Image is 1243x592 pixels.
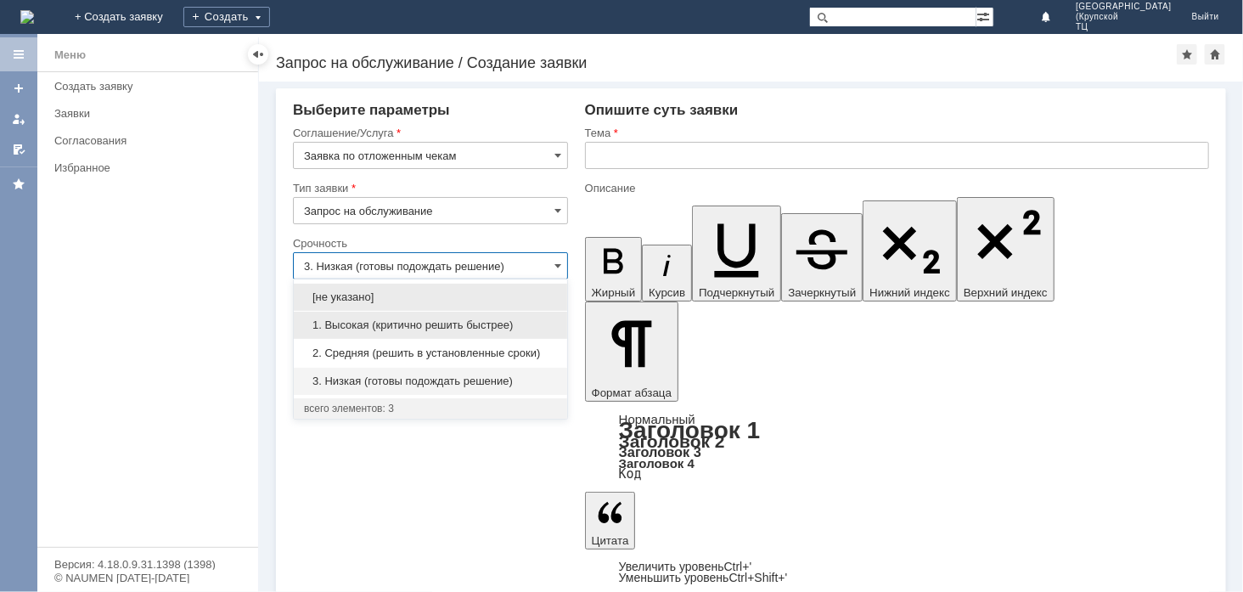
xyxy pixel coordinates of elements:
[781,213,863,302] button: Зачеркнутый
[48,127,255,154] a: Согласования
[592,386,672,399] span: Формат абзаца
[957,197,1055,302] button: Верхний индекс
[48,100,255,127] a: Заявки
[304,347,557,360] span: 2. Средняя (решить в установленные сроки)
[54,134,248,147] div: Согласования
[788,286,856,299] span: Зачеркнутый
[729,571,788,584] span: Ctrl+Shift+'
[976,8,993,24] span: Расширенный поиск
[619,456,695,471] a: Заголовок 4
[5,105,32,132] a: Мои заявки
[585,561,1209,584] div: Цитата
[699,286,774,299] span: Подчеркнутый
[964,286,1048,299] span: Верхний индекс
[619,571,788,584] a: Decrease
[48,73,255,99] a: Создать заявку
[585,102,739,118] span: Опишите суть заявки
[304,319,557,332] span: 1. Высокая (критично решить быстрее)
[619,466,642,482] a: Код
[592,534,629,547] span: Цитата
[5,75,32,102] a: Создать заявку
[5,136,32,163] a: Мои согласования
[1205,44,1225,65] div: Сделать домашней страницей
[585,127,1206,138] div: Тема
[248,44,268,65] div: Скрыть меню
[293,183,565,194] div: Тип заявки
[54,107,248,120] div: Заявки
[585,183,1206,194] div: Описание
[585,492,636,550] button: Цитата
[619,412,695,426] a: Нормальный
[585,302,678,402] button: Формат абзаца
[20,10,34,24] img: logo
[54,80,248,93] div: Создать заявку
[649,286,685,299] span: Курсив
[54,559,241,570] div: Версия: 4.18.0.9.31.1398 (1398)
[304,375,557,388] span: 3. Низкая (готовы подождать решение)
[619,431,725,451] a: Заголовок 2
[863,200,957,302] button: Нижний индекс
[20,10,34,24] a: Перейти на домашнюю страницу
[1076,2,1172,12] span: [GEOGRAPHIC_DATA]
[1076,22,1172,32] span: ТЦ
[293,102,450,118] span: Выберите параметры
[585,414,1209,480] div: Формат абзаца
[692,206,781,302] button: Подчеркнутый
[54,161,229,174] div: Избранное
[642,245,692,302] button: Курсив
[592,286,636,299] span: Жирный
[724,560,752,573] span: Ctrl+'
[276,54,1177,71] div: Запрос на обслуживание / Создание заявки
[54,45,86,65] div: Меню
[585,237,643,302] button: Жирный
[619,417,761,443] a: Заголовок 1
[619,560,752,573] a: Increase
[54,572,241,584] div: © NAUMEN [DATE]-[DATE]
[304,402,557,415] div: всего элементов: 3
[293,238,565,249] div: Срочность
[869,286,950,299] span: Нижний индекс
[1076,12,1172,22] span: (Крупской
[304,290,557,304] span: [не указано]
[1177,44,1197,65] div: Добавить в избранное
[183,7,270,27] div: Создать
[619,444,701,460] a: Заголовок 3
[293,127,565,138] div: Соглашение/Услуга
